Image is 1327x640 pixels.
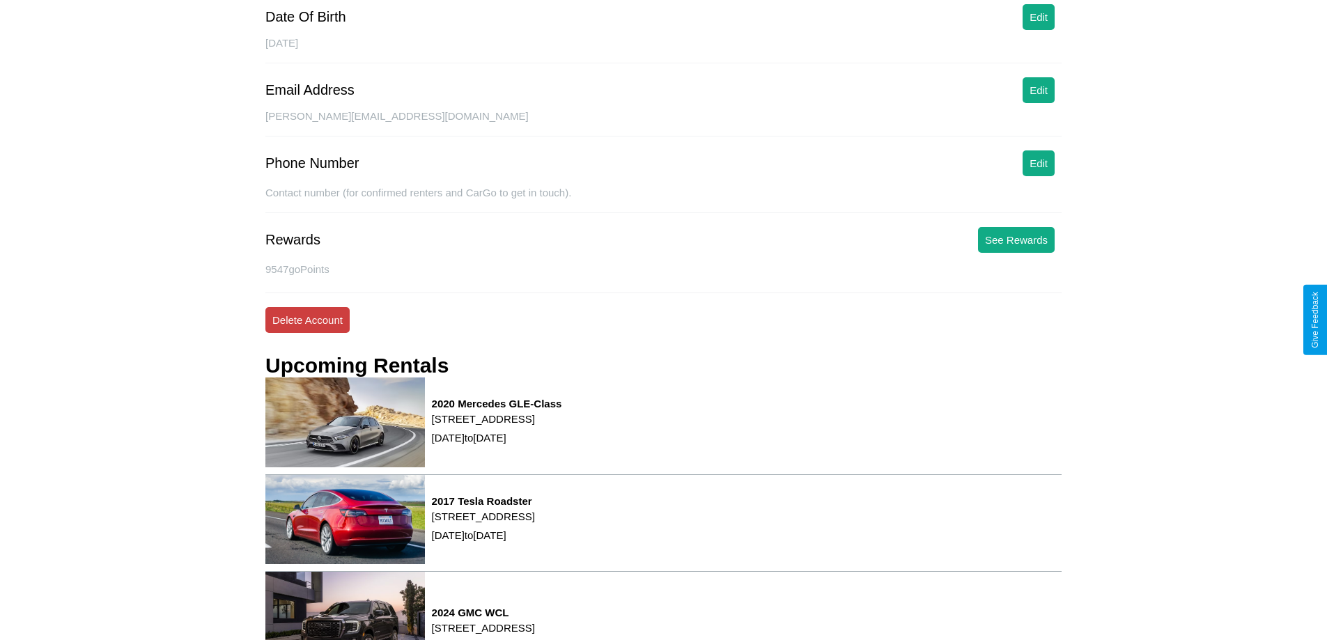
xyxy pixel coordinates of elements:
[265,187,1062,213] div: Contact number (for confirmed renters and CarGo to get in touch).
[432,409,562,428] p: [STREET_ADDRESS]
[1023,4,1055,30] button: Edit
[432,607,535,618] h3: 2024 GMC WCL
[432,526,535,545] p: [DATE] to [DATE]
[1310,292,1320,348] div: Give Feedback
[265,110,1062,136] div: [PERSON_NAME][EMAIL_ADDRESS][DOMAIN_NAME]
[432,495,535,507] h3: 2017 Tesla Roadster
[432,428,562,447] p: [DATE] to [DATE]
[265,155,359,171] div: Phone Number
[1023,150,1055,176] button: Edit
[265,475,425,565] img: rental
[265,260,1062,279] p: 9547 goPoints
[265,37,1062,63] div: [DATE]
[432,398,562,409] h3: 2020 Mercedes GLE-Class
[265,9,346,25] div: Date Of Birth
[265,82,355,98] div: Email Address
[265,232,320,248] div: Rewards
[265,354,449,377] h3: Upcoming Rentals
[432,618,535,637] p: [STREET_ADDRESS]
[265,377,425,467] img: rental
[432,507,535,526] p: [STREET_ADDRESS]
[1023,77,1055,103] button: Edit
[265,307,350,333] button: Delete Account
[978,227,1055,253] button: See Rewards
